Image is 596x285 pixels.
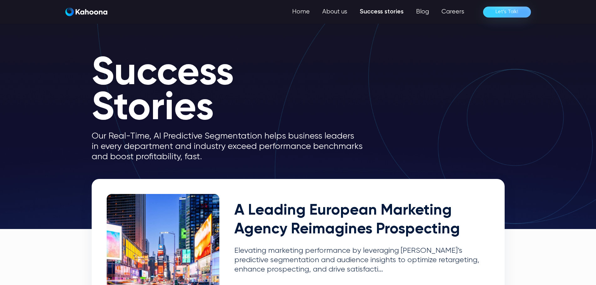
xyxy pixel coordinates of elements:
[65,8,107,16] img: Kahoona logo white
[92,131,373,162] p: Our Real-Time, AI Predictive Segmentation helps business leaders in every department and industry...
[354,6,410,18] a: Success stories
[483,7,531,18] a: Let’s Talk!
[234,246,490,274] p: Elevating marketing performance by leveraging [PERSON_NAME]’s predictive segmentation and audienc...
[234,201,490,239] h2: A Leading European Marketing Agency Reimagines Prospecting
[65,8,107,17] a: Kahoona logo blackKahoona logo white
[496,7,518,17] div: Let’s Talk!
[410,6,435,18] a: Blog
[316,6,354,18] a: About us
[286,6,316,18] a: Home
[92,56,373,126] h1: Success Stories
[435,6,471,18] a: Careers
